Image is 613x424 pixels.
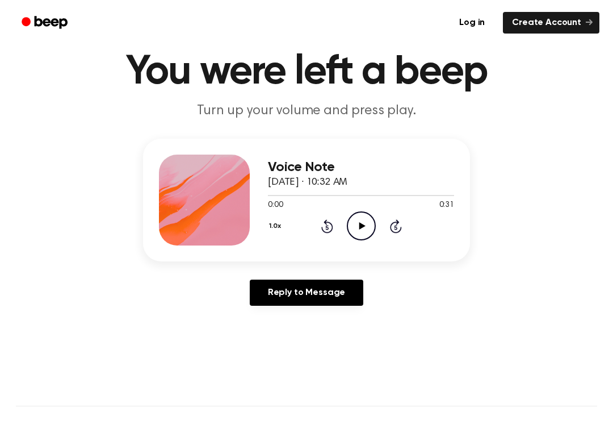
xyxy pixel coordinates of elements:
[16,52,597,93] h1: You were left a beep
[268,177,347,188] span: [DATE] · 10:32 AM
[14,12,78,34] a: Beep
[268,217,285,236] button: 1.0x
[268,160,454,175] h3: Voice Note
[439,199,454,211] span: 0:31
[448,10,496,36] a: Log in
[250,280,363,306] a: Reply to Message
[503,12,599,34] a: Create Account
[268,199,283,211] span: 0:00
[89,102,524,120] p: Turn up your volume and press play.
